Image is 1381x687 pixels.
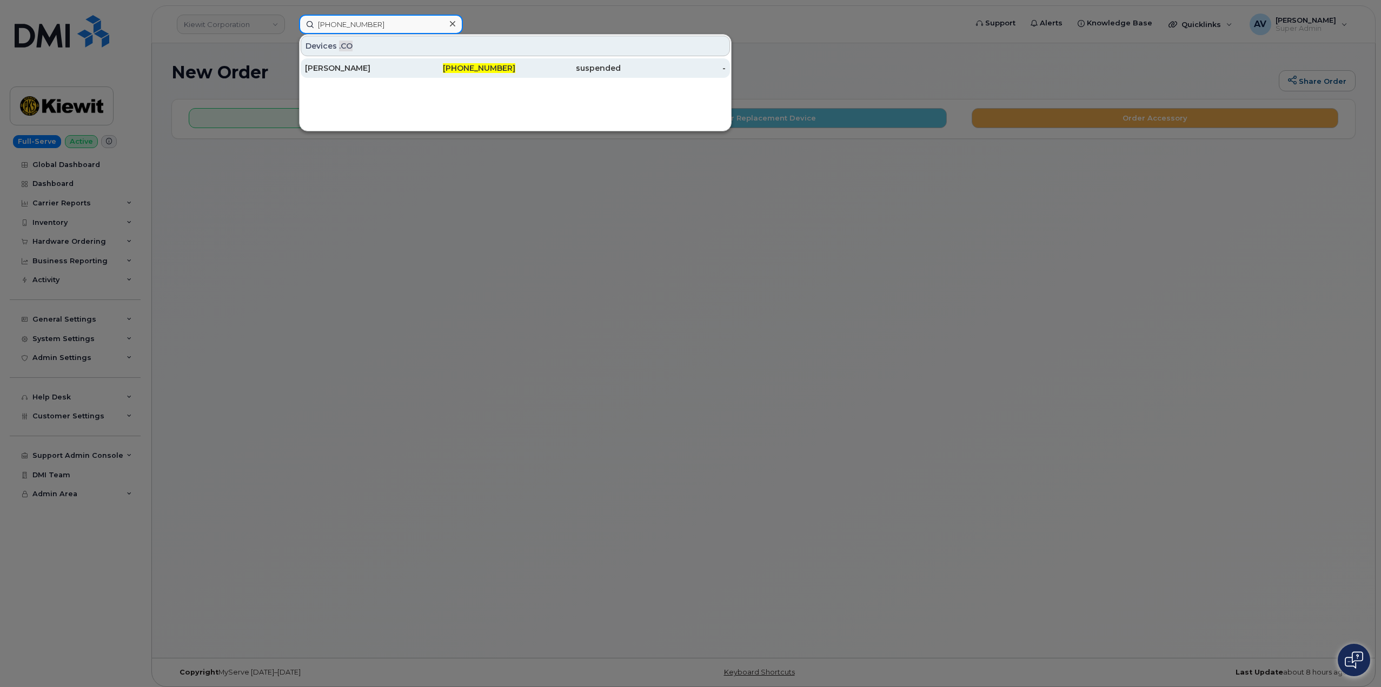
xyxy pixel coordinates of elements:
[301,36,730,56] div: Devices
[301,58,730,78] a: [PERSON_NAME][PHONE_NUMBER]suspended-
[339,41,353,51] span: .CO
[515,63,621,74] div: suspended
[443,63,515,73] span: [PHONE_NUMBER]
[621,63,726,74] div: -
[1345,651,1363,669] img: Open chat
[305,63,410,74] div: [PERSON_NAME]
